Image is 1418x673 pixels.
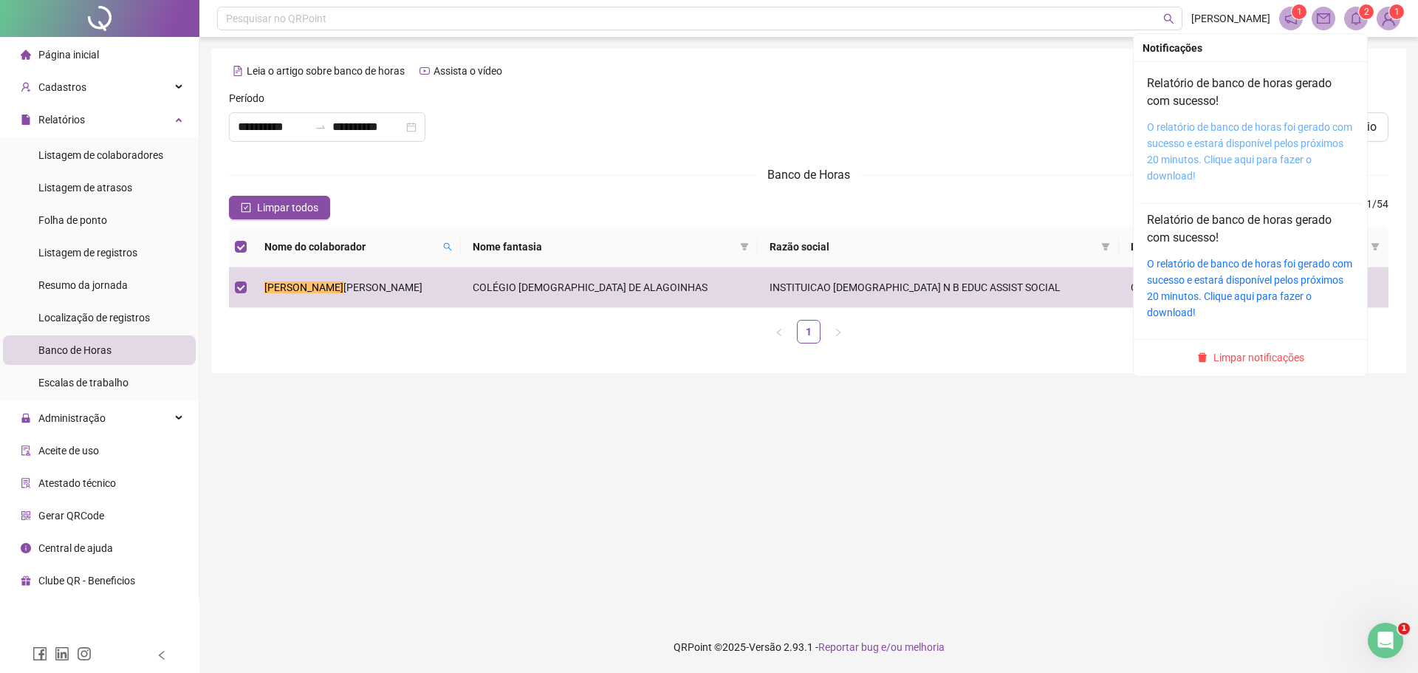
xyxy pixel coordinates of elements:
[38,49,99,61] span: Página inicial
[1197,352,1208,363] span: delete
[21,413,31,423] span: lock
[315,121,326,133] span: swap-right
[1377,7,1400,30] img: 75474
[1191,10,1270,27] span: [PERSON_NAME]
[440,236,455,258] span: search
[1349,12,1363,25] span: bell
[1398,623,1410,635] span: 1
[257,199,318,216] span: Limpar todos
[38,182,132,194] span: Listagem de atrasos
[1364,7,1369,17] span: 2
[419,66,430,76] span: youtube
[315,121,326,133] span: to
[1119,267,1388,308] td: Colégio [DEMOGRAPHIC_DATA] de Alagoinhas
[1213,349,1304,366] span: Limpar notificações
[775,328,784,337] span: left
[1317,12,1330,25] span: mail
[247,65,405,77] span: Leia o artigo sobre banco de horas
[1147,76,1332,108] a: Relatório de banco de horas gerado com sucesso!
[38,344,112,356] span: Banco de Horas
[740,242,749,251] span: filter
[834,328,843,337] span: right
[749,641,781,653] span: Versão
[38,247,137,259] span: Listagem de registros
[1297,7,1302,17] span: 1
[1147,258,1352,318] a: O relatório de banco de horas foi gerado com sucesso e estará disponível pelos próximos 20 minuto...
[1368,623,1403,658] iframe: Intercom live chat
[157,650,167,660] span: left
[233,66,243,76] span: file-text
[1191,349,1310,366] button: Limpar notificações
[1389,4,1404,19] sup: Atualize o seu contato no menu Meus Dados
[1098,236,1113,258] span: filter
[797,320,821,344] li: 1
[1292,4,1306,19] sup: 1
[1359,4,1374,19] sup: 2
[473,239,734,255] span: Nome fantasia
[818,641,945,653] span: Reportar bug e/ou melhoria
[770,239,1095,255] span: Razão social
[55,646,69,661] span: linkedin
[38,149,163,161] span: Listagem de colaboradores
[826,320,850,344] button: right
[1147,121,1352,182] a: O relatório de banco de horas foi gerado com sucesso e estará disponível pelos próximos 20 minuto...
[38,445,99,457] span: Aceite de uso
[21,543,31,553] span: info-circle
[1368,236,1383,258] span: filter
[38,575,135,587] span: Clube QR - Beneficios
[461,267,758,308] td: COLÉGIO [DEMOGRAPHIC_DATA] DE ALAGOINHAS
[38,214,107,226] span: Folha de ponto
[21,445,31,456] span: audit
[1143,40,1358,56] div: Notificações
[38,81,86,93] span: Cadastros
[38,510,104,522] span: Gerar QRCode
[767,168,850,182] span: Banco de Horas
[798,321,820,343] a: 1
[1101,242,1110,251] span: filter
[1371,242,1380,251] span: filter
[241,202,251,213] span: check-square
[229,90,264,106] span: Período
[767,320,791,344] button: left
[21,49,31,60] span: home
[77,646,92,661] span: instagram
[1394,7,1400,17] span: 1
[38,542,113,554] span: Central de ajuda
[264,281,343,293] mark: [PERSON_NAME]
[343,281,422,293] span: [PERSON_NAME]
[21,115,31,125] span: file
[199,621,1418,673] footer: QRPoint © 2025 - 2.93.1 -
[21,82,31,92] span: user-add
[737,236,752,258] span: filter
[38,412,106,424] span: Administração
[826,320,850,344] li: Próxima página
[21,478,31,488] span: solution
[767,320,791,344] li: Página anterior
[758,267,1119,308] td: INSTITUICAO [DEMOGRAPHIC_DATA] N B EDUC ASSIST SOCIAL
[443,242,452,251] span: search
[38,477,116,489] span: Atestado técnico
[1147,213,1332,245] a: Relatório de banco de horas gerado com sucesso!
[21,510,31,521] span: qrcode
[264,239,437,255] span: Nome do colaborador
[1131,239,1365,255] span: Local de trabalho
[21,575,31,586] span: gift
[229,196,330,219] button: Limpar todos
[38,279,128,291] span: Resumo da jornada
[38,377,129,389] span: Escalas de trabalho
[38,114,85,126] span: Relatórios
[32,646,47,661] span: facebook
[1163,13,1174,24] span: search
[1284,12,1298,25] span: notification
[38,312,150,324] span: Localização de registros
[434,65,502,77] span: Assista o vídeo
